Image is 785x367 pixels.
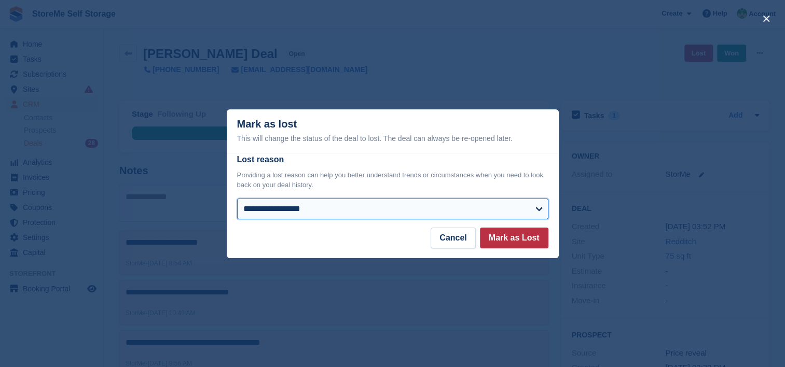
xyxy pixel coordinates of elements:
button: Mark as Lost [480,228,548,248]
label: Lost reason [237,153,548,166]
button: close [758,10,775,27]
p: Providing a lost reason can help you better understand trends or circumstances when you need to l... [237,170,548,190]
div: This will change the status of the deal to lost. The deal can always be re-opened later. [237,132,548,145]
div: Mark as lost [237,118,548,145]
button: Cancel [431,228,475,248]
